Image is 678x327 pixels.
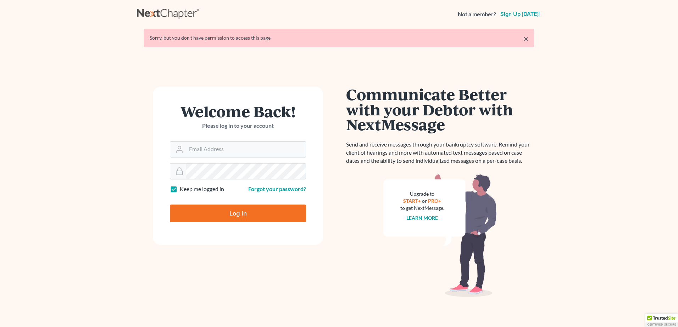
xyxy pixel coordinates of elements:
[404,198,421,204] a: START+
[645,314,678,327] div: TrustedSite Certified
[346,87,534,132] h1: Communicate Better with your Debtor with NextMessage
[407,215,438,221] a: Learn more
[180,185,224,193] label: Keep me logged in
[383,173,497,297] img: nextmessage_bg-59042aed3d76b12b5cd301f8e5b87938c9018125f34e5fa2b7a6b67550977c72.svg
[523,34,528,43] a: ×
[458,10,496,18] strong: Not a member?
[428,198,441,204] a: PRO+
[499,11,541,17] a: Sign up [DATE]!
[186,142,306,157] input: Email Address
[150,34,528,41] div: Sorry, but you don't have permission to access this page
[170,205,306,222] input: Log In
[248,185,306,192] a: Forgot your password?
[170,104,306,119] h1: Welcome Back!
[346,140,534,165] p: Send and receive messages through your bankruptcy software. Remind your client of hearings and mo...
[400,205,444,212] div: to get NextMessage.
[170,122,306,130] p: Please log in to your account
[400,190,444,197] div: Upgrade to
[422,198,427,204] span: or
